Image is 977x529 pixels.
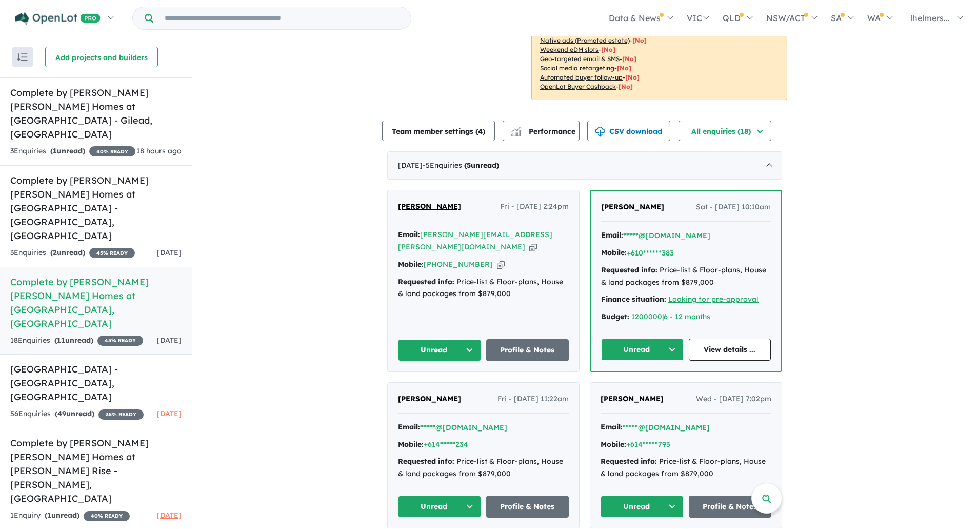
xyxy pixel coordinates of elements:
span: [PERSON_NAME] [398,202,461,211]
div: 1 Enquir y [10,510,130,522]
a: 1200000 [631,312,662,321]
a: Looking for pre-approval [668,295,759,304]
span: 49 [57,409,66,418]
img: download icon [595,127,605,137]
strong: Email: [601,422,623,432]
span: [DATE] [157,248,182,257]
span: [No] [622,55,636,63]
h5: [GEOGRAPHIC_DATA] - [GEOGRAPHIC_DATA] , [GEOGRAPHIC_DATA] [10,362,182,404]
span: 18 hours ago [136,146,182,155]
span: 1 [53,146,57,155]
strong: Finance situation: [601,295,666,304]
a: 6 - 12 months [664,312,710,321]
div: 56 Enquir ies [10,408,144,420]
strong: Mobile: [398,260,424,269]
a: [PERSON_NAME] [398,393,461,405]
h5: Complete by [PERSON_NAME] [PERSON_NAME] Homes at [PERSON_NAME] Rise - [PERSON_NAME] , [GEOGRAPHIC... [10,436,182,505]
span: 45 % READY [97,336,143,346]
div: Price-list & Floor-plans, House & land packages from $879,000 [398,276,569,301]
span: [No] [625,73,640,81]
u: Weekend eDM slots [540,46,599,53]
button: Add projects and builders [45,47,158,67]
a: Profile & Notes [486,496,569,518]
span: - 5 Enquir ies [423,161,499,170]
span: [DATE] [157,409,182,418]
u: Social media retargeting [540,64,614,72]
button: Unread [601,496,684,518]
button: Unread [398,339,481,361]
div: 3 Enquir ies [10,247,135,259]
strong: Budget: [601,312,629,321]
span: [PERSON_NAME] [601,394,664,403]
button: All enquiries (18) [679,121,771,141]
h5: Complete by [PERSON_NAME] [PERSON_NAME] Homes at [GEOGRAPHIC_DATA] - [GEOGRAPHIC_DATA] , [GEOGRAP... [10,173,182,243]
strong: Requested info: [601,457,657,466]
img: sort.svg [17,53,28,61]
span: [DATE] [157,336,182,345]
span: 45 % READY [89,248,135,258]
button: Team member settings (4) [382,121,495,141]
strong: ( unread) [54,336,93,345]
span: [PERSON_NAME] [601,202,664,211]
span: [No] [617,64,631,72]
a: [PERSON_NAME] [601,201,664,213]
strong: Requested info: [601,265,657,275]
img: bar-chart.svg [511,130,521,136]
span: lhelmers... [910,13,950,23]
span: Wed - [DATE] 7:02pm [696,393,771,405]
u: Automated buyer follow-up [540,73,623,81]
button: Copy [529,242,537,252]
span: 2 [53,248,57,257]
a: Profile & Notes [486,339,569,361]
button: Unread [601,339,684,361]
strong: ( unread) [45,511,79,520]
button: Copy [497,259,505,270]
h5: Complete by [PERSON_NAME] [PERSON_NAME] Homes at [GEOGRAPHIC_DATA] , [GEOGRAPHIC_DATA] [10,275,182,330]
span: 11 [57,336,65,345]
span: 35 % READY [98,409,144,420]
span: Fri - [DATE] 2:24pm [500,201,569,213]
span: 4 [478,127,483,136]
a: [PERSON_NAME] [398,201,461,213]
strong: ( unread) [55,409,94,418]
strong: Email: [398,422,420,432]
div: [DATE] [387,151,782,180]
span: [DATE] [157,511,182,520]
div: Price-list & Floor-plans, House & land packages from $879,000 [601,264,771,289]
span: [No] [619,83,633,90]
a: View details ... [689,339,771,361]
span: 1 [47,511,51,520]
span: [No] [601,46,615,53]
span: Performance [512,127,575,136]
a: Profile & Notes [689,496,772,518]
span: Sat - [DATE] 10:10am [696,201,771,213]
strong: Requested info: [398,277,454,286]
strong: ( unread) [50,248,85,257]
div: Price-list & Floor-plans, House & land packages from $879,000 [398,456,569,480]
span: 40 % READY [84,511,130,521]
span: [No] [632,36,647,44]
span: 40 % READY [89,146,135,156]
strong: ( unread) [50,146,85,155]
a: [PHONE_NUMBER] [424,260,493,269]
div: | [601,311,771,323]
div: 3 Enquir ies [10,145,135,158]
a: [PERSON_NAME] [601,393,664,405]
u: Native ads (Promoted estate) [540,36,630,44]
span: Fri - [DATE] 11:22am [497,393,569,405]
span: 5 [467,161,471,170]
strong: Mobile: [601,248,627,257]
h5: Complete by [PERSON_NAME] [PERSON_NAME] Homes at [GEOGRAPHIC_DATA] - Gilead , [GEOGRAPHIC_DATA] [10,86,182,141]
img: Openlot PRO Logo White [15,12,101,25]
button: Unread [398,496,481,518]
strong: Requested info: [398,457,454,466]
u: OpenLot Buyer Cashback [540,83,616,90]
u: Geo-targeted email & SMS [540,55,620,63]
strong: Mobile: [398,440,424,449]
img: line-chart.svg [511,127,521,132]
strong: Mobile: [601,440,626,449]
a: [PERSON_NAME][EMAIL_ADDRESS][PERSON_NAME][DOMAIN_NAME] [398,230,552,251]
